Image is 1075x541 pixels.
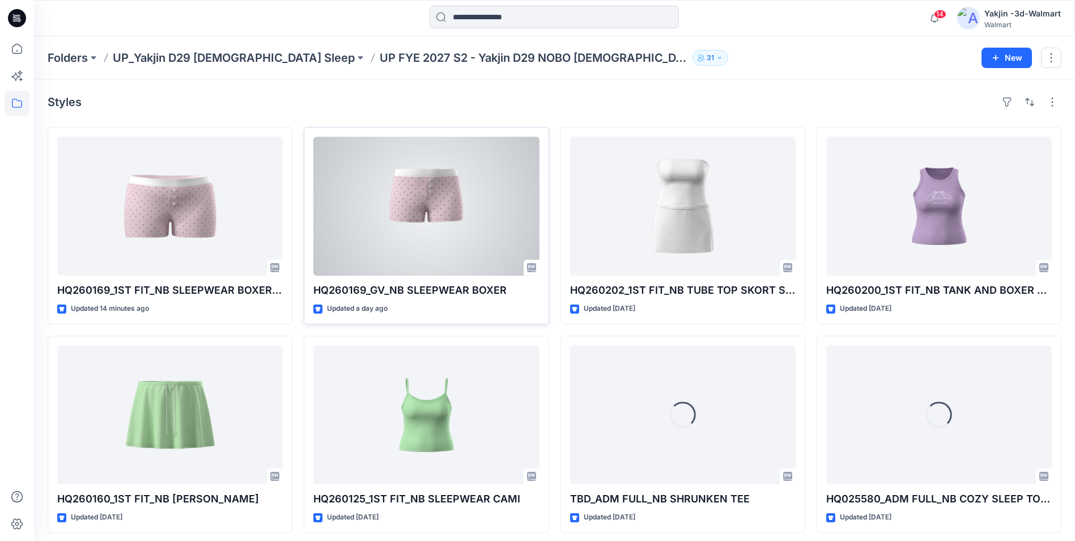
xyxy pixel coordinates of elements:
h4: Styles [48,95,82,109]
p: HQ260169_1ST FIT_NB SLEEPWEAR BOXER PLUS [57,282,283,298]
p: HQ260169_GV_NB SLEEPWEAR BOXER [313,282,539,298]
a: HQ260200_1ST FIT_NB TANK AND BOXER SHORTS SET_TANK ONLY [826,137,1052,276]
p: HQ025580_ADM FULL_NB COZY SLEEP TOP PANT [826,491,1052,507]
a: Folders [48,50,88,66]
a: HQ260125_1ST FIT_NB SLEEPWEAR CAMI [313,345,539,484]
div: Yakjin -3d-Walmart [984,7,1061,20]
p: HQ260202_1ST FIT_NB TUBE TOP SKORT SET [570,282,796,298]
span: 14 [934,10,946,19]
p: HQ260200_1ST FIT_NB TANK AND BOXER SHORTS SET_TANK ONLY [826,282,1052,298]
a: HQ260169_GV_NB SLEEPWEAR BOXER [313,137,539,276]
button: New [981,48,1032,68]
p: UP FYE 2027 S2 - Yakjin D29 NOBO [DEMOGRAPHIC_DATA] Sleepwear [380,50,688,66]
img: avatar [957,7,980,29]
p: Updated 14 minutes ago [71,303,149,315]
p: Updated [DATE] [584,512,635,523]
p: Updated a day ago [327,303,388,315]
a: HQ260160_1ST FIT_NB TERRY SKORT [57,345,283,484]
p: Updated [DATE] [840,303,891,315]
p: HQ260160_1ST FIT_NB [PERSON_NAME] [57,491,283,507]
p: Updated [DATE] [327,512,379,523]
p: HQ260125_1ST FIT_NB SLEEPWEAR CAMI [313,491,539,507]
p: Updated [DATE] [584,303,635,315]
button: 31 [692,50,728,66]
a: HQ260202_1ST FIT_NB TUBE TOP SKORT SET [570,137,796,276]
div: Walmart [984,20,1061,29]
p: TBD_ADM FULL_NB SHRUNKEN TEE [570,491,796,507]
a: HQ260169_1ST FIT_NB SLEEPWEAR BOXER PLUS [57,137,283,276]
p: 31 [707,52,714,64]
a: UP_Yakjin D29 [DEMOGRAPHIC_DATA] Sleep [113,50,355,66]
p: Updated [DATE] [840,512,891,523]
p: Updated [DATE] [71,512,122,523]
